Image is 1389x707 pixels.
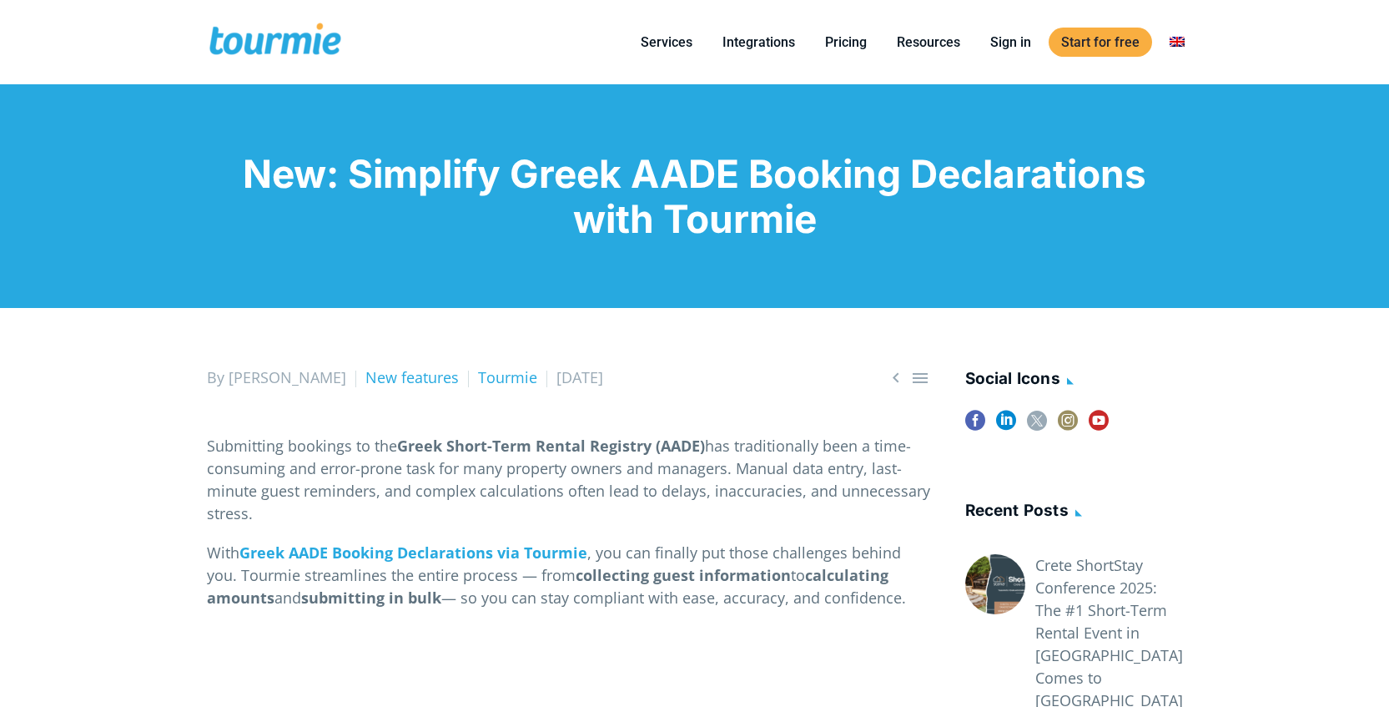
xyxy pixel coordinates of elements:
a: Start for free [1049,28,1152,57]
a: youtube [1089,411,1109,442]
span: Previous post [886,367,906,388]
a: facebook [965,411,985,442]
h4: social icons [965,366,1183,394]
a: Services [628,32,705,53]
p: Submitting bookings to the has traditionally been a time-consuming and error-prone task for many ... [207,435,930,525]
span: [DATE] [556,367,603,387]
strong: Greek Short-Term Rental Registry (AADE) [397,436,705,456]
strong: calculating amounts [207,565,888,608]
a: Greek AADE Booking Declarations via Tourmie [239,543,587,563]
h4: Recent posts [965,498,1183,526]
a: instagram [1058,411,1078,442]
a: Sign in [978,32,1044,53]
span: By [PERSON_NAME] [207,367,346,387]
strong: collecting guest information [576,565,791,585]
a: Pricing [813,32,879,53]
strong: submitting in bulk [301,588,441,608]
a: Integrations [710,32,808,53]
a: Resources [884,32,973,53]
p: With , you can finally put those challenges behind you. Tourmie streamlines the entire process — ... [207,542,930,609]
h1: New: Simplify Greek AADE Booking Declarations with Tourmie [207,151,1183,241]
a:  [886,367,906,388]
a: Tourmie [478,367,537,387]
a: New features [365,367,459,387]
a: twitter [1027,411,1047,442]
a:  [910,367,930,388]
a: linkedin [996,411,1016,442]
